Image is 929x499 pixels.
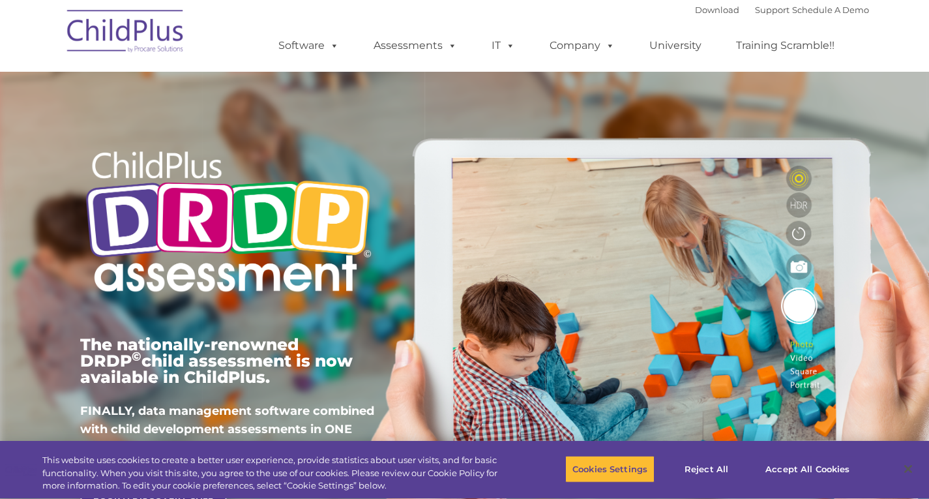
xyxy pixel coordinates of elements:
a: University [636,33,715,59]
span: FINALLY, data management software combined with child development assessments in ONE POWERFUL sys... [80,404,374,455]
a: Company [537,33,628,59]
a: IT [479,33,528,59]
span: The nationally-renowned DRDP child assessment is now available in ChildPlus. [80,335,353,387]
button: Accept All Cookies [758,455,857,483]
font: | [695,5,869,15]
div: This website uses cookies to create a better user experience, provide statistics about user visit... [42,454,511,492]
a: Download [695,5,739,15]
a: Support [755,5,789,15]
button: Close [894,455,922,483]
button: Cookies Settings [565,455,655,483]
img: Copyright - DRDP Logo Light [80,134,376,314]
a: Assessments [361,33,470,59]
sup: © [132,349,141,364]
button: Reject All [666,455,747,483]
a: Software [265,33,352,59]
img: ChildPlus by Procare Solutions [61,1,191,66]
a: Schedule A Demo [792,5,869,15]
a: Training Scramble!! [723,33,848,59]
